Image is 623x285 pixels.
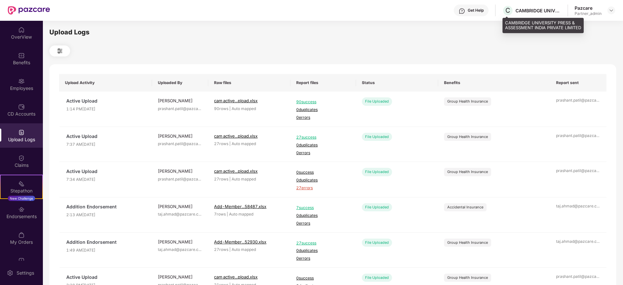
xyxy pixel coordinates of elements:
span: 0 success [296,275,350,281]
div: prashant.patil@pazca [158,176,202,182]
div: Group Health Insurance [447,240,488,245]
span: 27 rows [214,141,228,146]
div: Partner_admin [575,11,602,16]
span: | [229,106,231,111]
span: 27 rows [214,177,228,181]
img: svg+xml;base64,PHN2ZyBpZD0iRHJvcGRvd24tMzJ4MzIiIHhtbG5zPSJodHRwOi8vd3d3LnczLm9yZy8yMDAwL3N2ZyIgd2... [609,8,614,13]
img: New Pazcare Logo [8,6,50,15]
th: Report files [290,74,356,92]
span: 7:34 AM[DATE] [66,177,146,183]
img: svg+xml;base64,PHN2ZyBpZD0iTXlfT3JkZXJzIiBkYXRhLW5hbWU9Ik15IE9yZGVycyIgeG1sbnM9Imh0dHA6Ly93d3cudz... [18,232,25,238]
img: svg+xml;base64,PHN2ZyBpZD0iSGVscC0zMngzMiIgeG1sbnM9Imh0dHA6Ly93d3cudzMub3JnLzIwMDAvc3ZnIiB3aWR0aD... [459,8,465,14]
th: Upload Activity [59,74,152,92]
span: C [505,6,510,14]
span: Auto mapped [232,106,256,111]
div: prashant.patil@pazca [158,141,202,147]
img: svg+xml;base64,PHN2ZyBpZD0iQmVuZWZpdHMiIHhtbG5zPSJodHRwOi8vd3d3LnczLm9yZy8yMDAwL3N2ZyIgd2lkdGg9Ij... [18,52,25,59]
div: prashant.patil@pazca [556,168,601,174]
span: ... [596,274,599,279]
span: 7 success [296,205,350,211]
span: 7 rows [214,212,226,217]
div: [PERSON_NAME] [158,168,202,174]
div: Group Health Insurance [447,134,488,140]
img: svg+xml;base64,PHN2ZyBpZD0iQ2xhaW0iIHhtbG5zPSJodHRwOi8vd3d3LnczLm9yZy8yMDAwL3N2ZyIgd2lkdGg9IjIwIi... [18,155,25,161]
div: File Uploaded [362,203,392,211]
div: File Uploaded [362,97,392,105]
div: File Uploaded [362,274,392,282]
span: 0 success [296,169,350,176]
span: Auto mapped [232,177,256,181]
span: Active Upload [66,274,146,281]
img: svg+xml;base64,PHN2ZyBpZD0iSG9tZSIgeG1sbnM9Imh0dHA6Ly93d3cudzMub3JnLzIwMDAvc3ZnIiB3aWR0aD0iMjAiIG... [18,27,25,33]
span: 1:49 AM[DATE] [66,247,146,254]
span: ... [198,212,201,217]
th: Uploaded By [152,74,208,92]
span: ... [597,239,600,244]
span: ... [198,247,201,252]
span: ... [596,133,599,138]
span: 0 duplicates [296,213,350,219]
span: 27 rows [214,247,228,252]
span: 0 errors [296,150,350,156]
span: ... [198,177,201,181]
span: Active Upload [66,133,146,140]
div: [PERSON_NAME] [158,203,202,210]
div: Group Health Insurance [447,169,488,175]
th: Raw files [208,74,290,92]
div: prashant.patil@pazca [158,106,202,112]
span: 90 success [296,99,350,105]
div: New Challenge [8,196,35,201]
span: cam active...pload.xlsx [214,133,258,139]
span: cam active...pload.xlsx [214,274,258,279]
img: svg+xml;base64,PHN2ZyBpZD0iVXBsb2FkX0xvZ3MiIGRhdGEtbmFtZT0iVXBsb2FkIExvZ3MiIHhtbG5zPSJodHRwOi8vd3... [18,129,25,136]
span: 0 errors [296,115,350,121]
span: 1:14 PM[DATE] [66,106,146,112]
div: Pazcare [575,5,602,11]
span: cam active...pload.xlsx [214,168,258,174]
span: Addition Endorsement [66,203,146,210]
span: cam active...pload.xlsx [214,98,258,103]
img: svg+xml;base64,PHN2ZyB4bWxucz0iaHR0cDovL3d3dy53My5vcmcvMjAwMC9zdmciIHdpZHRoPSIyNCIgaGVpZ2h0PSIyNC... [56,47,64,55]
span: | [227,212,228,217]
span: 0 duplicates [296,107,350,113]
div: taj.ahmad@pazcare.c [556,239,601,245]
div: taj.ahmad@pazcare.c [556,203,601,209]
span: ... [597,204,600,208]
div: CAMBRIDGE UNIVERSITY PRESS & ASSESSMENT INDIA PRIVATE LIMITED [515,7,561,14]
span: Auto mapped [232,141,256,146]
span: 0 errors [296,220,350,227]
div: taj.ahmad@pazcare.c [158,247,202,253]
div: Upload Logs [49,27,616,37]
div: [PERSON_NAME] [158,239,202,245]
span: 2:13 AM[DATE] [66,212,146,218]
span: 90 rows [214,106,228,111]
img: svg+xml;base64,PHN2ZyB4bWxucz0iaHR0cDovL3d3dy53My5vcmcvMjAwMC9zdmciIHdpZHRoPSIyMSIgaGVpZ2h0PSIyMC... [18,180,25,187]
span: ... [198,141,201,146]
div: prashant.patil@pazca [556,133,601,139]
div: Accidental Insurance [447,204,483,210]
span: 27 errors [296,185,350,191]
div: Group Health Insurance [447,275,488,280]
img: svg+xml;base64,PHN2ZyBpZD0iRW5kb3JzZW1lbnRzIiB4bWxucz0iaHR0cDovL3d3dy53My5vcmcvMjAwMC9zdmciIHdpZH... [18,206,25,213]
div: Get Help [468,8,484,13]
div: File Uploaded [362,168,392,176]
th: Benefits [438,74,550,92]
span: Add-Member...58487.xlsx [214,204,266,209]
img: svg+xml;base64,PHN2ZyBpZD0iVXBkYXRlZCIgeG1sbnM9Imh0dHA6Ly93d3cudzMub3JnLzIwMDAvc3ZnIiB3aWR0aD0iMj... [18,257,25,264]
span: 27 success [296,134,350,141]
div: Settings [15,270,36,276]
div: File Uploaded [362,133,392,141]
span: Add-Member...52930.xlsx [214,239,266,244]
div: File Uploaded [362,239,392,247]
span: Active Upload [66,168,146,175]
span: 0 duplicates [296,177,350,183]
div: prashant.patil@pazca [556,274,601,280]
div: [PERSON_NAME] [158,133,202,139]
span: | [229,247,231,252]
div: taj.ahmad@pazcare.c [158,211,202,217]
span: | [229,177,231,181]
span: ... [596,98,599,103]
span: ... [596,168,599,173]
div: CAMBRIDGE UNIVERSITY PRESS & ASSESSMENT INDIA PRIVATE LIMITED [502,18,584,33]
span: 27 success [296,240,350,246]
